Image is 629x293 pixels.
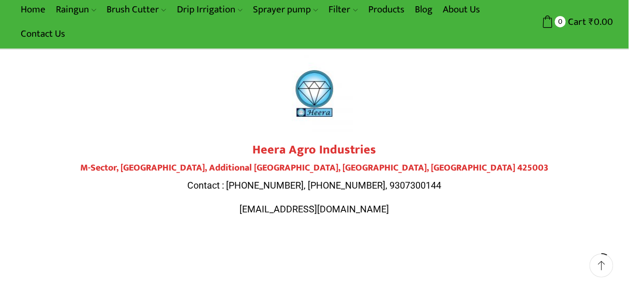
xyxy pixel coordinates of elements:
[253,140,377,160] strong: Heera Agro Industries
[555,16,566,27] span: 0
[589,14,594,30] span: ₹
[589,14,613,30] bdi: 0.00
[188,180,442,191] span: Contact : [PHONE_NUMBER], [PHONE_NUMBER], 9307300144
[566,15,587,29] span: Cart
[16,22,70,46] a: Contact Us
[25,163,604,174] h4: M-Sector, [GEOGRAPHIC_DATA], Additional [GEOGRAPHIC_DATA], [GEOGRAPHIC_DATA], [GEOGRAPHIC_DATA] 4...
[276,55,353,132] img: heera-logo-1000
[527,12,613,32] a: 0 Cart ₹0.00
[240,204,390,214] span: [EMAIL_ADDRESS][DOMAIN_NAME]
